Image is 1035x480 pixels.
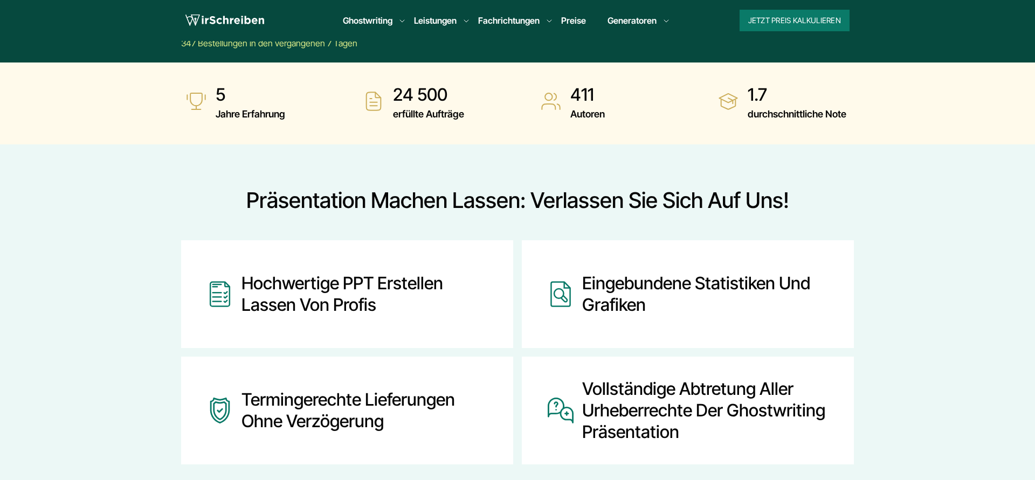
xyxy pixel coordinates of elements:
[582,262,828,326] div: Eingebundene Statistiken und Grafiken
[548,262,574,326] img: Eingebundene Statistiken und Grafiken
[216,84,285,106] strong: 5
[540,91,562,112] img: Autoren
[582,378,828,443] div: Vollständige Abtretung aller Urheberrechte der Ghostwriting Präsentation
[241,262,487,326] div: Hochwertige PPT erstellen lassen von Profis
[748,106,846,123] span: durchschnittliche Note
[216,106,285,123] span: Jahre Erfahrung
[393,106,464,123] span: erfüllte Aufträge
[561,15,586,26] a: Preise
[181,187,854,213] h2: Präsentation machen lassen: Verlassen Sie sich auf uns!
[570,106,605,123] span: Autoren
[241,378,487,443] div: Termingerechte Lieferungen ohne Verzögerung
[478,14,540,27] a: Fachrichtungen
[608,14,657,27] a: Generatoren
[185,91,207,112] img: Jahre Erfahrung
[343,14,392,27] a: Ghostwriting
[207,378,233,443] img: Termingerechte Lieferungen ohne Verzögerung
[548,378,574,443] img: Vollständige Abtretung aller Urheberrechte der Ghostwriting Präsentation
[740,10,850,31] button: Jetzt Preis kalkulieren
[414,14,457,27] a: Leistungen
[185,12,264,29] img: logo wirschreiben
[570,84,605,106] strong: 411
[207,262,233,326] img: Hochwertige PPT erstellen lassen von Profis
[717,91,739,112] img: durchschnittliche Note
[393,84,464,106] strong: 24 500
[363,91,384,112] img: erfüllte Aufträge
[748,84,846,106] strong: 1.7
[181,37,433,50] div: 347 Bestellungen in den vergangenen 7 Tagen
